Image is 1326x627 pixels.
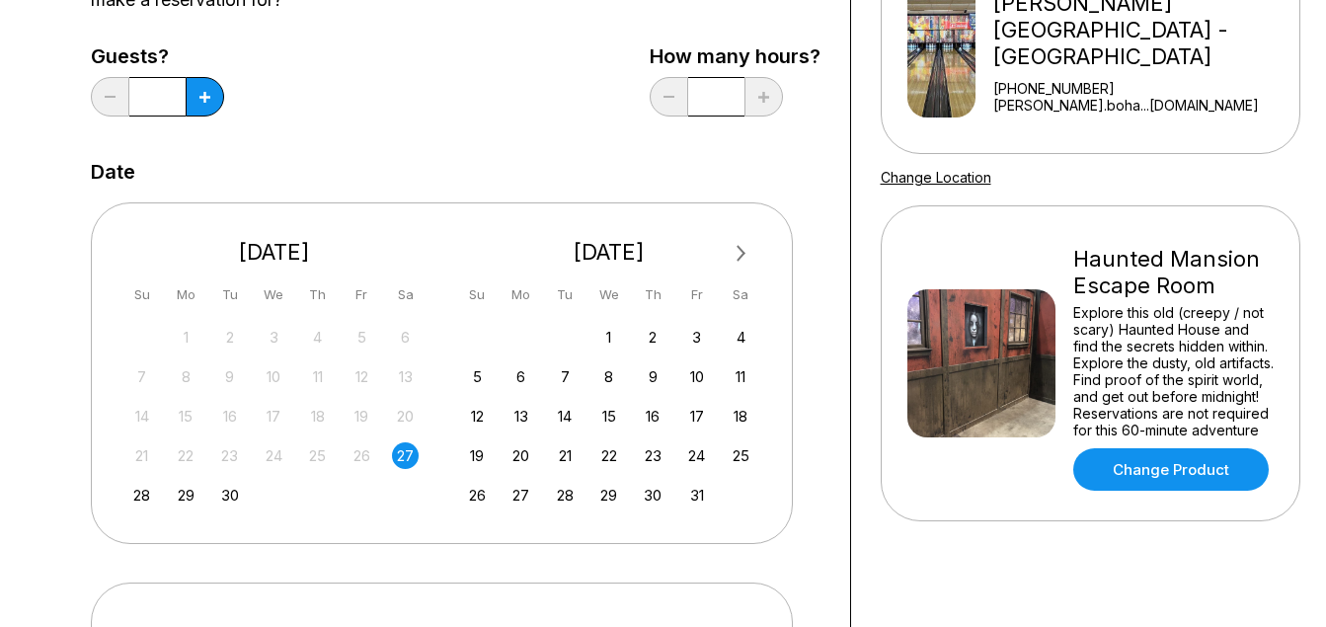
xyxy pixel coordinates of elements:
div: Not available Tuesday, September 9th, 2025 [216,363,243,390]
div: Choose Sunday, October 12th, 2025 [464,403,491,430]
div: Choose Saturday, October 4th, 2025 [728,324,754,351]
div: Not available Saturday, September 20th, 2025 [392,403,419,430]
div: Choose Friday, October 10th, 2025 [683,363,710,390]
div: Not available Thursday, September 4th, 2025 [304,324,331,351]
div: Not available Saturday, September 6th, 2025 [392,324,419,351]
div: Choose Wednesday, October 22nd, 2025 [595,442,622,469]
div: Choose Monday, October 27th, 2025 [507,482,534,509]
div: Not available Friday, September 5th, 2025 [349,324,375,351]
div: Su [464,281,491,308]
a: [PERSON_NAME].boha...[DOMAIN_NAME] [993,97,1290,114]
div: Choose Wednesday, October 8th, 2025 [595,363,622,390]
div: Choose Thursday, October 9th, 2025 [640,363,666,390]
div: Su [128,281,155,308]
div: Mo [173,281,199,308]
div: Not available Tuesday, September 23rd, 2025 [216,442,243,469]
div: Choose Saturday, September 27th, 2025 [392,442,419,469]
div: Choose Tuesday, October 21st, 2025 [552,442,579,469]
div: Choose Sunday, October 5th, 2025 [464,363,491,390]
div: Explore this old (creepy / not scary) Haunted House and find the secrets hidden within. Explore t... [1073,304,1274,438]
div: Haunted Mansion Escape Room [1073,246,1274,299]
div: Not available Friday, September 19th, 2025 [349,403,375,430]
div: Not available Wednesday, September 3rd, 2025 [261,324,287,351]
div: Not available Monday, September 1st, 2025 [173,324,199,351]
label: How many hours? [650,45,820,67]
div: Choose Monday, October 20th, 2025 [507,442,534,469]
div: Choose Wednesday, October 29th, 2025 [595,482,622,509]
div: Choose Thursday, October 30th, 2025 [640,482,666,509]
div: [DATE] [121,239,428,266]
div: Choose Friday, October 17th, 2025 [683,403,710,430]
button: Next Month [726,238,757,270]
div: Fr [349,281,375,308]
a: Change Product [1073,448,1269,491]
div: Choose Monday, October 6th, 2025 [507,363,534,390]
div: Choose Tuesday, October 28th, 2025 [552,482,579,509]
div: [DATE] [456,239,762,266]
div: Choose Monday, September 29th, 2025 [173,482,199,509]
div: Not available Sunday, September 21st, 2025 [128,442,155,469]
div: Not available Tuesday, September 16th, 2025 [216,403,243,430]
div: Not available Thursday, September 11th, 2025 [304,363,331,390]
div: Choose Tuesday, October 14th, 2025 [552,403,579,430]
div: month 2025-10 [461,322,757,509]
div: Choose Friday, October 31st, 2025 [683,482,710,509]
div: [PHONE_NUMBER] [993,80,1290,97]
div: Th [640,281,666,308]
div: We [261,281,287,308]
div: Tu [216,281,243,308]
div: Mo [507,281,534,308]
img: Haunted Mansion Escape Room [907,289,1055,437]
div: Choose Friday, October 3rd, 2025 [683,324,710,351]
label: Date [91,161,135,183]
div: Not available Monday, September 15th, 2025 [173,403,199,430]
div: Fr [683,281,710,308]
div: Th [304,281,331,308]
div: Not available Saturday, September 13th, 2025 [392,363,419,390]
div: Not available Friday, September 26th, 2025 [349,442,375,469]
div: Choose Tuesday, October 7th, 2025 [552,363,579,390]
div: Not available Monday, September 8th, 2025 [173,363,199,390]
div: Choose Sunday, October 26th, 2025 [464,482,491,509]
div: Choose Wednesday, October 1st, 2025 [595,324,622,351]
div: Not available Wednesday, September 10th, 2025 [261,363,287,390]
div: Not available Sunday, September 14th, 2025 [128,403,155,430]
div: We [595,281,622,308]
div: Choose Thursday, October 23rd, 2025 [640,442,666,469]
a: Change Location [881,169,991,186]
div: Choose Sunday, October 19th, 2025 [464,442,491,469]
div: Not available Friday, September 12th, 2025 [349,363,375,390]
div: Choose Saturday, October 18th, 2025 [728,403,754,430]
div: Choose Wednesday, October 15th, 2025 [595,403,622,430]
div: Not available Tuesday, September 2nd, 2025 [216,324,243,351]
div: Choose Saturday, October 11th, 2025 [728,363,754,390]
div: Not available Sunday, September 7th, 2025 [128,363,155,390]
div: Choose Friday, October 24th, 2025 [683,442,710,469]
div: Choose Monday, October 13th, 2025 [507,403,534,430]
div: Sa [392,281,419,308]
div: Not available Thursday, September 18th, 2025 [304,403,331,430]
label: Guests? [91,45,224,67]
div: Choose Tuesday, September 30th, 2025 [216,482,243,509]
div: Choose Thursday, October 16th, 2025 [640,403,666,430]
div: Choose Thursday, October 2nd, 2025 [640,324,666,351]
div: Not available Wednesday, September 24th, 2025 [261,442,287,469]
div: Tu [552,281,579,308]
div: month 2025-09 [126,322,423,509]
div: Choose Saturday, October 25th, 2025 [728,442,754,469]
div: Sa [728,281,754,308]
div: Not available Wednesday, September 17th, 2025 [261,403,287,430]
div: Not available Thursday, September 25th, 2025 [304,442,331,469]
div: Choose Sunday, September 28th, 2025 [128,482,155,509]
div: Not available Monday, September 22nd, 2025 [173,442,199,469]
